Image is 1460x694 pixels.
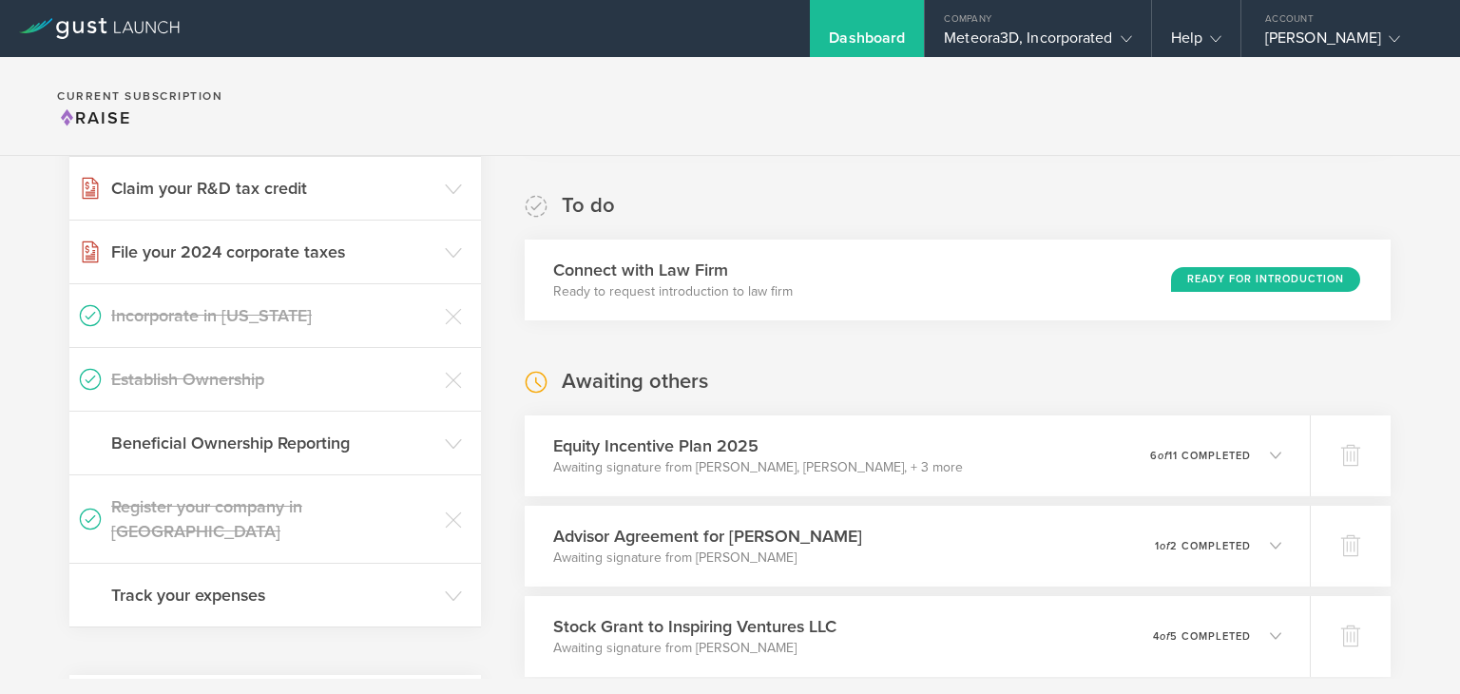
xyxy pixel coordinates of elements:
[553,524,862,549] h3: Advisor Agreement for [PERSON_NAME]
[111,176,435,201] h3: Claim your R&D tax credit
[1150,451,1251,461] p: 6 11 completed
[525,240,1391,320] div: Connect with Law FirmReady to request introduction to law firmReady for Introduction
[111,583,435,607] h3: Track your expenses
[111,303,435,328] h3: Incorporate in [US_STATE]
[57,107,131,128] span: Raise
[1171,29,1221,57] div: Help
[944,29,1131,57] div: Meteora3D, Incorporated
[1158,450,1168,462] em: of
[553,458,963,477] p: Awaiting signature from [PERSON_NAME], [PERSON_NAME], + 3 more
[562,192,615,220] h2: To do
[553,258,793,282] h3: Connect with Law Firm
[553,434,963,458] h3: Equity Incentive Plan 2025
[111,431,435,455] h3: Beneficial Ownership Reporting
[1160,540,1170,552] em: of
[111,367,435,392] h3: Establish Ownership
[1265,29,1427,57] div: [PERSON_NAME]
[1155,541,1251,551] p: 1 2 completed
[1153,631,1251,642] p: 4 5 completed
[1171,267,1360,292] div: Ready for Introduction
[111,494,435,544] h3: Register your company in [GEOGRAPHIC_DATA]
[111,240,435,264] h3: File your 2024 corporate taxes
[57,90,222,102] h2: Current Subscription
[553,614,836,639] h3: Stock Grant to Inspiring Ventures LLC
[553,639,836,658] p: Awaiting signature from [PERSON_NAME]
[553,549,862,568] p: Awaiting signature from [PERSON_NAME]
[829,29,905,57] div: Dashboard
[553,282,793,301] p: Ready to request introduction to law firm
[1160,630,1170,643] em: of
[562,368,708,395] h2: Awaiting others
